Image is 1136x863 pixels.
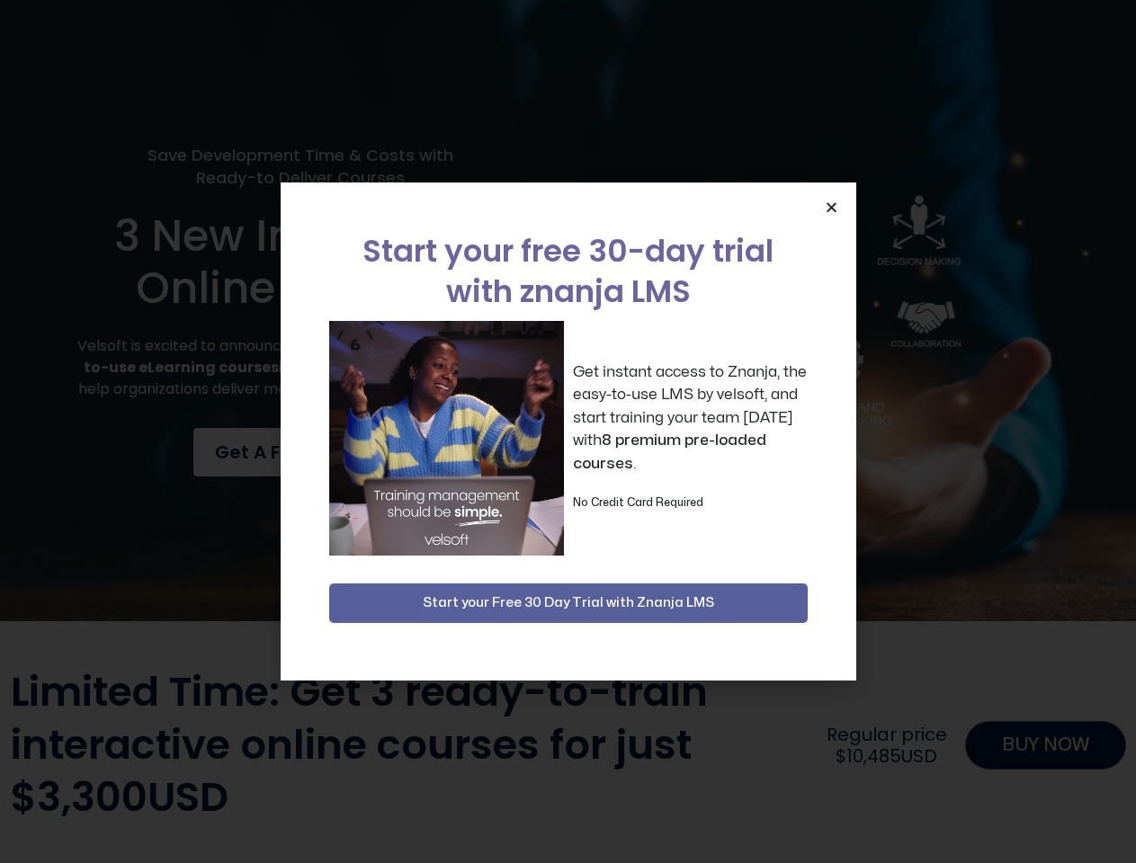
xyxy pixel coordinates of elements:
a: Close [825,200,838,214]
button: Start your Free 30 Day Trial with Znanja LMS [329,583,808,623]
p: Get instant access to Znanja, the easy-to-use LMS by velsoft, and start training your team [DATE]... [573,360,808,476]
strong: 8 premium pre-loaded courses [573,432,766,471]
h2: Start your free 30-day trial with znanja LMS [329,231,808,312]
span: Start your Free 30 Day Trial with Znanja LMS [423,592,714,614]
strong: No Credit Card Required [573,497,703,508]
img: a woman sitting at her laptop dancing [329,321,564,556]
